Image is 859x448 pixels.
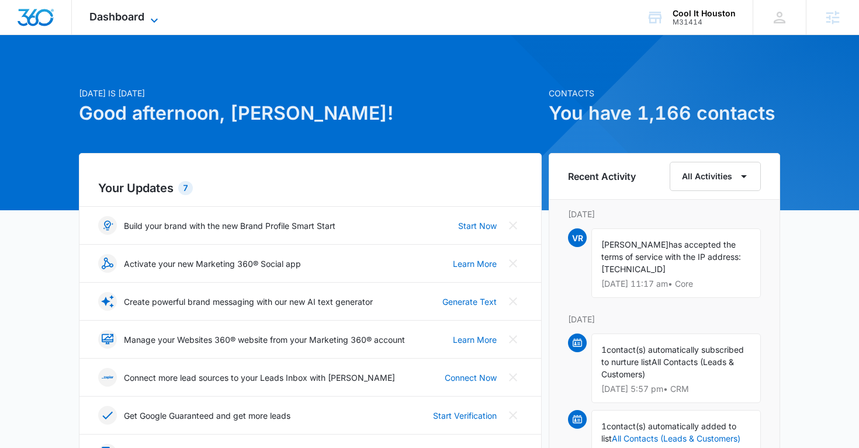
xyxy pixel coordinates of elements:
button: Close [504,292,522,311]
p: [DATE] [568,208,761,220]
span: All Contacts (Leads & Customers) [601,357,734,379]
p: Create powerful brand messaging with our new AI text generator [124,296,373,308]
p: Get Google Guaranteed and get more leads [124,409,290,422]
h1: You have 1,166 contacts [549,99,780,127]
p: [DATE] 5:57 pm • CRM [601,385,751,393]
p: Contacts [549,87,780,99]
button: Close [504,406,522,425]
span: contact(s) automatically added to list [601,421,736,443]
a: Generate Text [442,296,497,308]
div: 7 [178,181,193,195]
span: has accepted the terms of service with the IP address: [601,239,741,262]
h2: Your Updates [98,179,522,197]
a: All Contacts (Leads & Customers) [612,433,740,443]
span: VR [568,228,587,247]
p: [DATE] [568,313,761,325]
span: Dashboard [89,11,144,23]
a: Start Verification [433,409,497,422]
div: account id [673,18,736,26]
button: Close [504,330,522,349]
span: 1 [601,421,607,431]
a: Learn More [453,258,497,270]
button: Close [504,216,522,235]
a: Connect Now [445,371,497,384]
span: 1 [601,345,607,355]
h6: Recent Activity [568,169,636,183]
div: account name [673,9,736,18]
p: [DATE] 11:17 am • Core [601,280,751,288]
p: Activate your new Marketing 360® Social app [124,258,301,270]
p: Build your brand with the new Brand Profile Smart Start [124,220,335,232]
h1: Good afternoon, [PERSON_NAME]! [79,99,542,127]
span: [PERSON_NAME] [601,239,669,249]
button: All Activities [670,162,761,191]
button: Close [504,254,522,273]
p: Manage your Websites 360® website from your Marketing 360® account [124,334,405,346]
a: Learn More [453,334,497,346]
span: contact(s) automatically subscribed to nurture list [601,345,744,367]
span: [TECHNICAL_ID] [601,264,666,274]
button: Close [504,368,522,387]
a: Start Now [458,220,497,232]
p: Connect more lead sources to your Leads Inbox with [PERSON_NAME] [124,371,395,384]
p: [DATE] is [DATE] [79,87,542,99]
